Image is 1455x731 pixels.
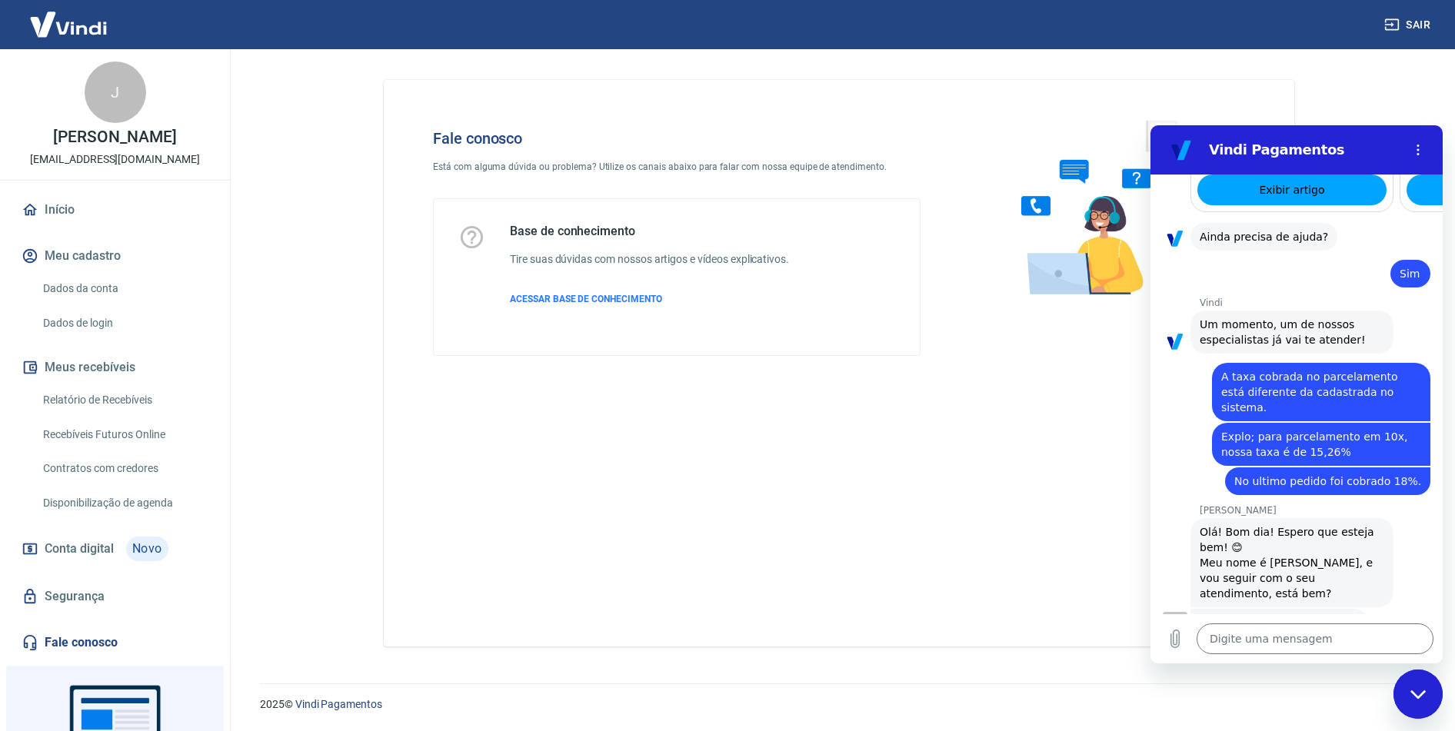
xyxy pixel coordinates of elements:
[30,151,200,168] p: [EMAIL_ADDRESS][DOMAIN_NAME]
[71,305,261,333] span: Explo; para parcelamento em 10x, nossa taxa é de 15,26%
[49,105,178,118] span: Ainda precisa de ajuda?
[49,399,234,476] div: Olá! Bom dia! Espero que esteja bem! 😊 Meu nome é [PERSON_NAME], e vou seguir com o seu atendimen...
[260,696,1418,713] p: 2025 ©
[71,245,251,288] span: A taxa cobrada no parcelamento está diferente da cadastrada no sistema.
[49,171,292,184] p: Vindi
[18,626,211,660] a: Fale conosco
[49,379,292,391] p: [PERSON_NAME]
[85,61,146,123] div: J
[37,453,211,484] a: Contratos com credores
[37,419,211,450] a: Recebíveis Futuros Online
[510,251,789,267] h6: Tire suas dúvidas com nossos artigos e vídeos explicativos.
[37,307,211,339] a: Dados de login
[510,224,789,239] h5: Base de conhecimento
[991,105,1224,310] img: Fale conosco
[18,1,118,48] img: Vindi
[45,538,114,560] span: Conta digital
[249,142,269,155] span: Sim
[18,239,211,273] button: Meu cadastro
[53,129,176,145] p: [PERSON_NAME]
[9,498,40,529] button: Carregar arquivo
[126,537,168,561] span: Novo
[433,129,921,148] h4: Fale conosco
[37,384,211,416] a: Relatório de Recebíveis
[510,292,789,306] a: ACESSAR BASE DE CONHECIMENTO
[18,580,211,613] a: Segurança
[18,530,211,567] a: Conta digitalNovo
[510,294,662,304] span: ACESSAR BASE DE CONHECIMENTO
[256,49,445,80] a: Exibir artigo: 'Como Configurar Parcelamento com Juros e sem Juros?'
[84,350,271,362] span: No ultimo pedido foi cobrado 18%.
[37,273,211,304] a: Dados da conta
[1393,670,1443,719] iframe: Botão para abrir a janela de mensagens, conversa em andamento
[49,193,215,221] span: Um momento, um de nossos especialistas já vai te atender!
[18,193,211,227] a: Início
[295,698,382,710] a: Vindi Pagamentos
[18,351,211,384] button: Meus recebíveis
[433,160,921,174] p: Está com alguma dúvida ou problema? Utilize os canais abaixo para falar com nossa equipe de atend...
[1381,11,1437,39] button: Sair
[37,487,211,519] a: Disponibilização de agenda
[1150,125,1443,663] iframe: Janela de mensagens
